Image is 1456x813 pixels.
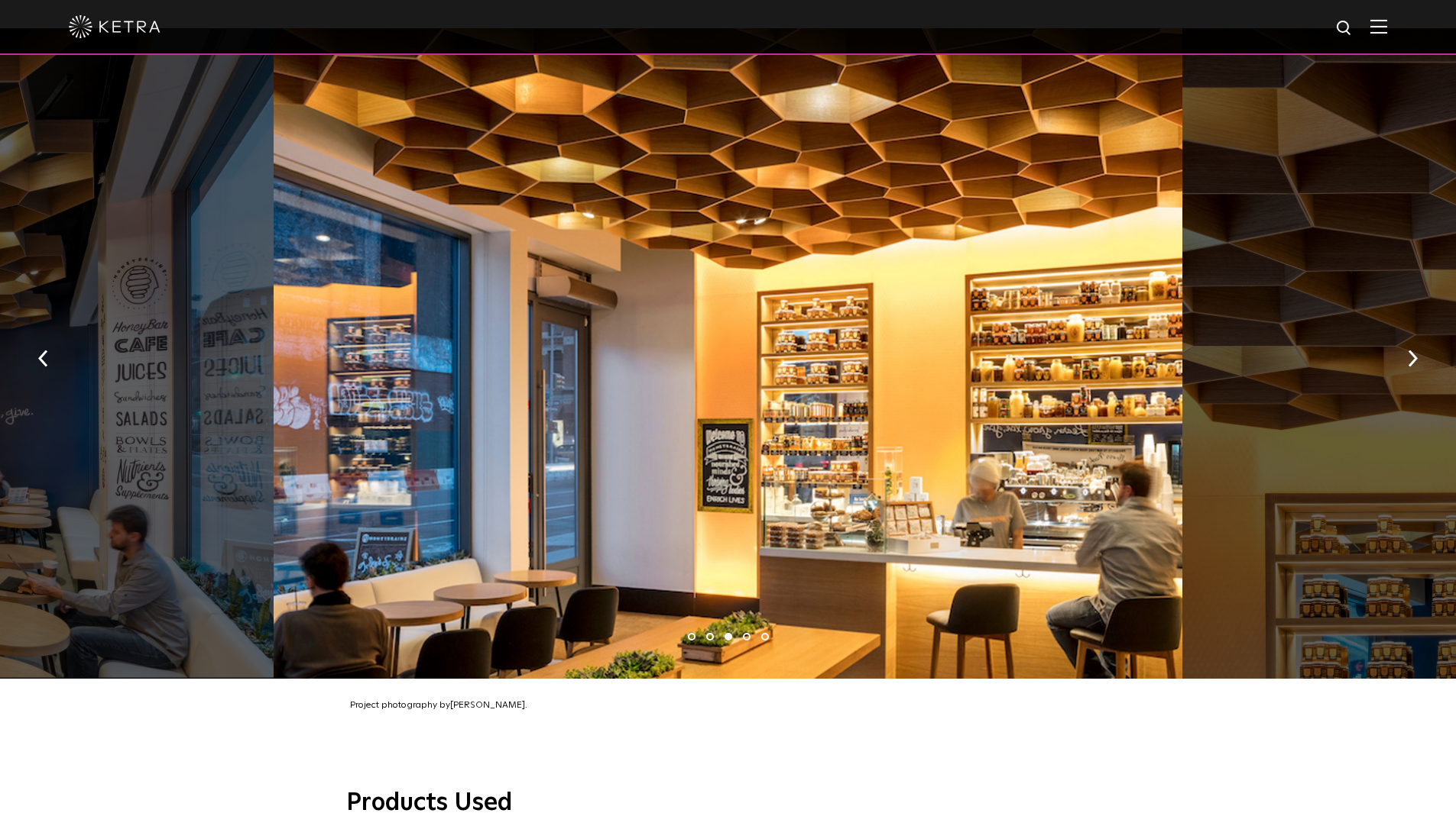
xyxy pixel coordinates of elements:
[450,701,525,710] span: [PERSON_NAME]
[38,350,48,367] img: arrow-left-black.svg
[350,698,1114,715] p: Project photography by .
[69,15,161,38] img: ketra-logo-2019-white
[1408,350,1418,367] img: arrow-right-black.svg
[1370,19,1387,34] img: Hamburger%20Nav.svg
[1335,19,1354,38] img: search icon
